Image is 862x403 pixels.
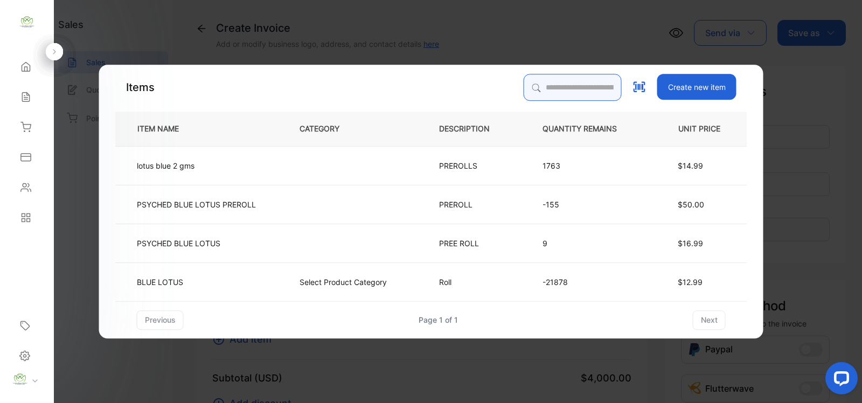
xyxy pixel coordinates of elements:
[419,314,458,325] div: Page 1 of 1
[543,160,634,171] p: 1763
[657,74,736,100] button: Create new item
[439,160,477,171] p: PREROLLS
[678,161,703,170] span: $14.99
[300,276,387,288] p: Select Product Category
[137,199,256,210] p: PSYCHED BLUE LOTUS PREROLL
[543,276,634,288] p: -21878
[670,123,729,135] p: UNIT PRICE
[19,14,35,30] img: logo
[300,123,357,135] p: CATEGORY
[817,358,862,403] iframe: LiveChat chat widget
[439,123,507,135] p: DESCRIPTION
[126,79,155,95] p: Items
[439,238,479,249] p: PREE ROLL
[137,160,194,171] p: lotus blue 2 gms
[137,310,184,330] button: previous
[693,310,726,330] button: next
[678,200,704,209] span: $50.00
[543,123,634,135] p: QUANTITY REMAINS
[543,238,634,249] p: 9
[678,239,703,248] span: $16.99
[439,199,472,210] p: PREROLL
[137,238,220,249] p: PSYCHED BLUE LOTUS
[543,199,634,210] p: -155
[678,277,703,287] span: $12.99
[12,371,28,387] img: profile
[137,276,188,288] p: BLUE LOTUS
[133,123,196,135] p: ITEM NAME
[439,276,468,288] p: Roll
